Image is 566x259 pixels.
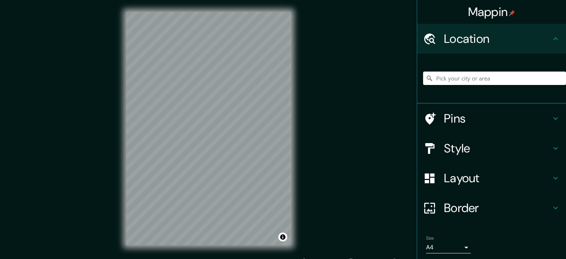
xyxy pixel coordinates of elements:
h4: Location [444,31,551,46]
img: pin-icon.png [509,10,515,16]
div: A4 [426,241,471,253]
h4: Mappin [468,4,515,19]
div: Border [417,193,566,223]
h4: Border [444,200,551,215]
div: Layout [417,163,566,193]
canvas: Map [126,12,291,245]
h4: Layout [444,171,551,186]
input: Pick your city or area [423,72,566,85]
h4: Style [444,141,551,156]
label: Size [426,235,434,241]
div: Location [417,24,566,54]
h4: Pins [444,111,551,126]
div: Pins [417,104,566,133]
div: Style [417,133,566,163]
button: Toggle attribution [278,233,287,241]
